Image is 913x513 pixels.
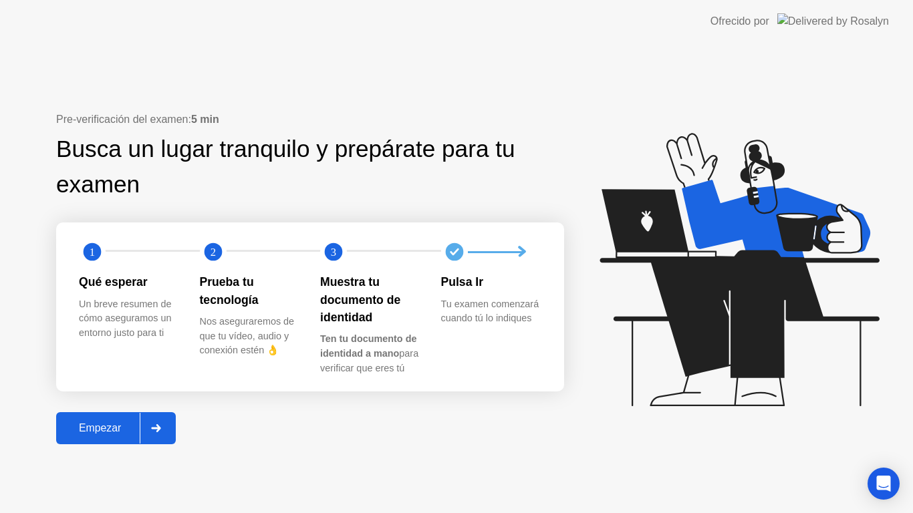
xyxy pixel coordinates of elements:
div: Tu examen comenzará cuando tú lo indiques [441,297,541,326]
div: Busca un lugar tranquilo y prepárate para tu examen [56,132,527,202]
div: Qué esperar [79,273,178,291]
b: Ten tu documento de identidad a mano [320,333,416,359]
text: 1 [90,246,95,259]
img: Delivered by Rosalyn [777,13,889,29]
div: para verificar que eres tú [320,332,420,375]
div: Prueba tu tecnología [200,273,299,309]
div: Empezar [60,422,140,434]
div: Muestra tu documento de identidad [320,273,420,326]
div: Pulsa Ir [441,273,541,291]
div: Ofrecido por [710,13,769,29]
div: Pre-verificación del examen: [56,112,564,128]
text: 2 [210,246,215,259]
div: Nos aseguraremos de que tu vídeo, audio y conexión estén 👌 [200,315,299,358]
div: Un breve resumen de cómo aseguramos un entorno justo para ti [79,297,178,341]
b: 5 min [191,114,219,125]
button: Empezar [56,412,176,444]
div: Open Intercom Messenger [868,468,900,500]
text: 3 [331,246,336,259]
